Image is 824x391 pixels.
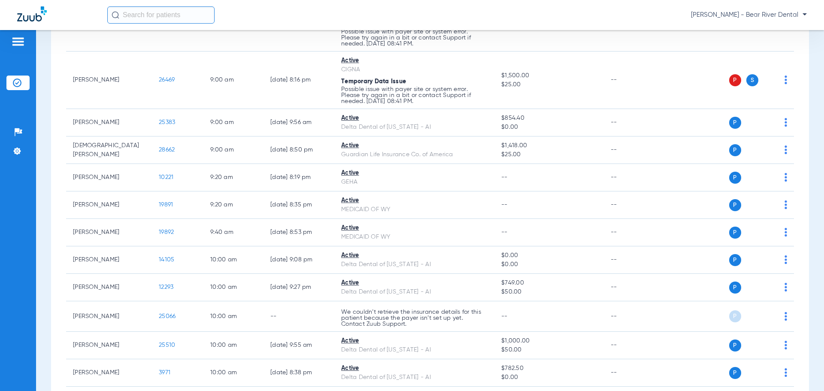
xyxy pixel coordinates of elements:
[203,191,264,219] td: 9:20 AM
[203,332,264,359] td: 10:00 AM
[501,150,597,159] span: $25.00
[203,359,264,387] td: 10:00 AM
[729,172,741,184] span: P
[107,6,215,24] input: Search for patients
[159,77,175,83] span: 26469
[501,71,597,80] span: $1,500.00
[203,219,264,246] td: 9:40 AM
[341,205,488,214] div: MEDICAID OF WY
[604,109,662,136] td: --
[785,228,787,236] img: group-dot-blue.svg
[341,279,488,288] div: Active
[17,6,47,21] img: Zuub Logo
[159,342,175,348] span: 25510
[785,255,787,264] img: group-dot-blue.svg
[264,332,334,359] td: [DATE] 9:55 AM
[729,310,741,322] span: P
[785,173,787,182] img: group-dot-blue.svg
[501,80,597,89] span: $25.00
[264,52,334,109] td: [DATE] 8:16 PM
[501,313,508,319] span: --
[264,191,334,219] td: [DATE] 8:35 PM
[159,202,173,208] span: 19891
[341,150,488,159] div: Guardian Life Insurance Co. of America
[604,301,662,332] td: --
[159,119,175,125] span: 25383
[264,274,334,301] td: [DATE] 9:27 PM
[501,288,597,297] span: $50.00
[729,117,741,129] span: P
[691,11,807,19] span: [PERSON_NAME] - Bear River Dental
[66,332,152,359] td: [PERSON_NAME]
[501,114,597,123] span: $854.40
[159,147,175,153] span: 28662
[159,257,174,263] span: 14105
[66,246,152,274] td: [PERSON_NAME]
[781,350,824,391] iframe: Chat Widget
[604,219,662,246] td: --
[501,123,597,132] span: $0.00
[785,145,787,154] img: group-dot-blue.svg
[264,136,334,164] td: [DATE] 8:50 PM
[341,114,488,123] div: Active
[501,229,508,235] span: --
[203,109,264,136] td: 9:00 AM
[341,56,488,65] div: Active
[729,199,741,211] span: P
[785,283,787,291] img: group-dot-blue.svg
[66,359,152,387] td: [PERSON_NAME]
[729,367,741,379] span: P
[729,144,741,156] span: P
[785,118,787,127] img: group-dot-blue.svg
[11,36,25,47] img: hamburger-icon
[159,229,174,235] span: 19892
[785,312,787,321] img: group-dot-blue.svg
[729,339,741,352] span: P
[264,359,334,387] td: [DATE] 8:38 PM
[66,164,152,191] td: [PERSON_NAME]
[66,52,152,109] td: [PERSON_NAME]
[264,219,334,246] td: [DATE] 8:53 PM
[341,178,488,187] div: GEHA
[341,169,488,178] div: Active
[729,254,741,266] span: P
[604,52,662,109] td: --
[341,288,488,297] div: Delta Dental of [US_STATE] - AI
[501,336,597,346] span: $1,000.00
[341,251,488,260] div: Active
[604,332,662,359] td: --
[341,336,488,346] div: Active
[159,313,176,319] span: 25066
[203,274,264,301] td: 10:00 AM
[501,174,508,180] span: --
[501,364,597,373] span: $782.50
[501,251,597,260] span: $0.00
[501,260,597,269] span: $0.00
[66,136,152,164] td: [DEMOGRAPHIC_DATA][PERSON_NAME]
[604,274,662,301] td: --
[729,227,741,239] span: P
[604,359,662,387] td: --
[785,341,787,349] img: group-dot-blue.svg
[341,364,488,373] div: Active
[729,282,741,294] span: P
[341,309,488,327] p: We couldn’t retrieve the insurance details for this patient because the payer isn’t set up yet. C...
[203,301,264,332] td: 10:00 AM
[341,233,488,242] div: MEDICAID OF WY
[203,246,264,274] td: 10:00 AM
[501,279,597,288] span: $749.00
[341,79,406,85] span: Temporary Data Issue
[604,136,662,164] td: --
[264,301,334,332] td: --
[159,284,173,290] span: 12293
[746,74,758,86] span: S
[501,346,597,355] span: $50.00
[501,373,597,382] span: $0.00
[203,136,264,164] td: 9:00 AM
[341,346,488,355] div: Delta Dental of [US_STATE] - AI
[203,164,264,191] td: 9:20 AM
[264,164,334,191] td: [DATE] 8:19 PM
[604,164,662,191] td: --
[66,301,152,332] td: [PERSON_NAME]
